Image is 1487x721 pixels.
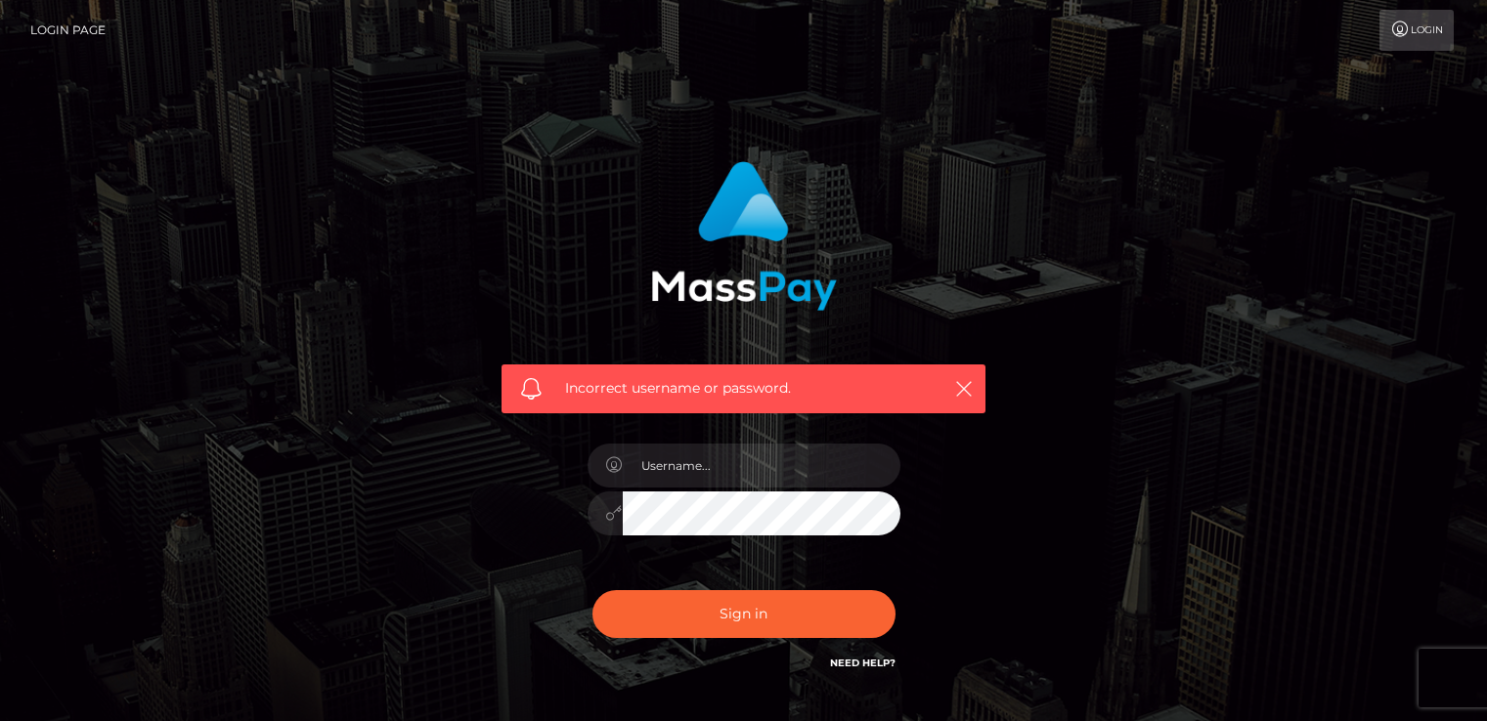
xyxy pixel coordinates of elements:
[30,10,106,51] a: Login Page
[623,444,900,488] input: Username...
[592,590,896,638] button: Sign in
[651,161,837,311] img: MassPay Login
[1379,10,1454,51] a: Login
[565,378,922,399] span: Incorrect username or password.
[830,657,896,669] a: Need Help?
